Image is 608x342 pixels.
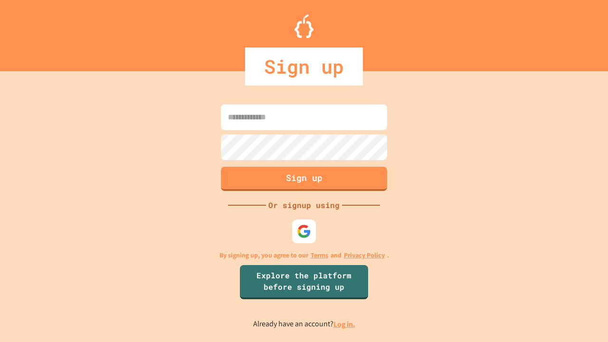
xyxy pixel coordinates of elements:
[253,318,355,330] p: Already have an account?
[294,14,313,38] img: Logo.svg
[266,199,342,211] div: Or signup using
[219,250,389,260] p: By signing up, you agree to our and .
[245,47,363,85] div: Sign up
[311,250,328,260] a: Terms
[333,319,355,329] a: Log in.
[221,167,387,191] button: Sign up
[344,250,385,260] a: Privacy Policy
[240,265,368,299] a: Explore the platform before signing up
[297,224,311,238] img: google-icon.svg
